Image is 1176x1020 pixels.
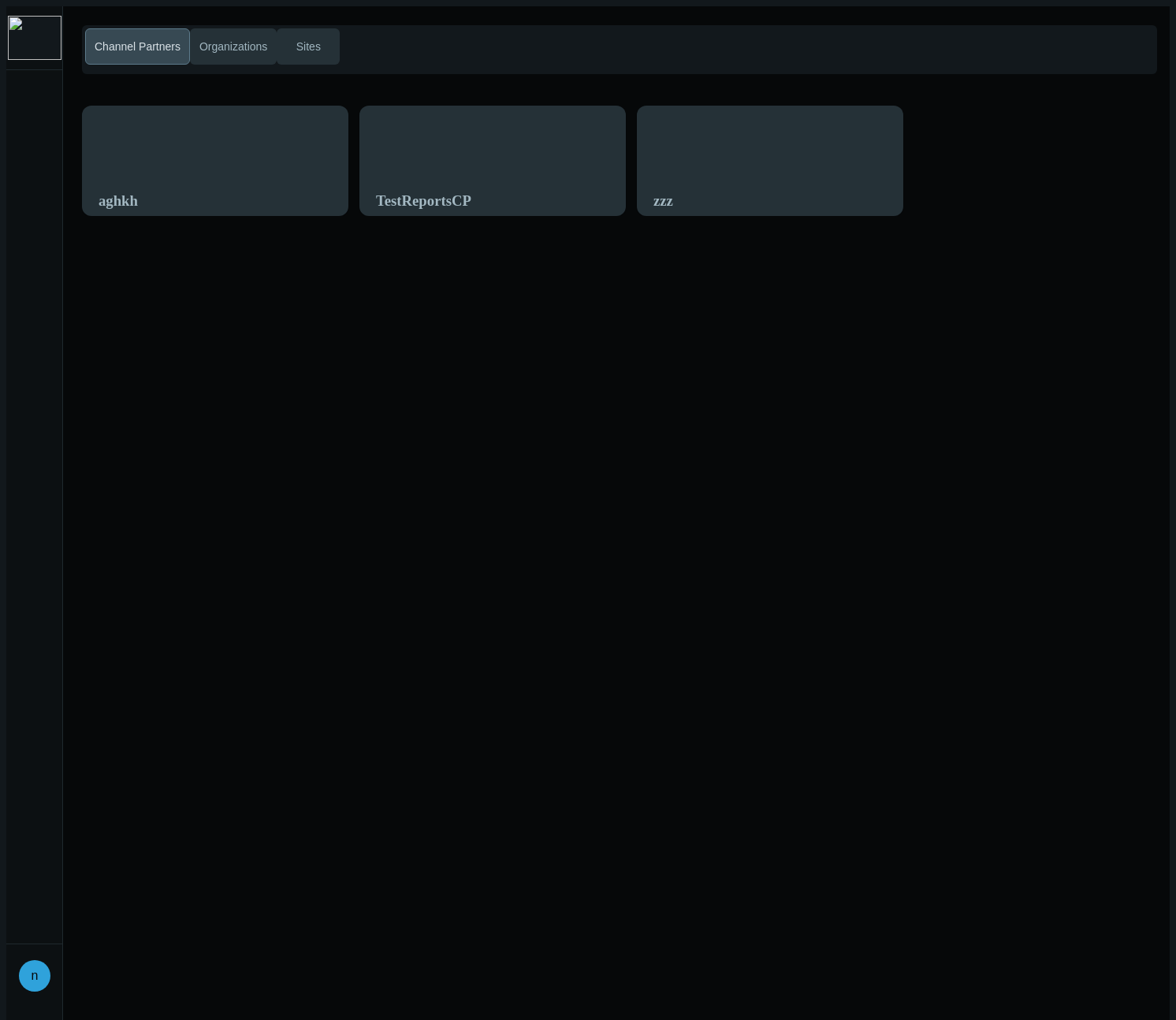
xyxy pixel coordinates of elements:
img: logo.png [8,16,61,60]
button: Sites [277,28,340,65]
nx-search-highlight: aghkh [99,192,138,209]
nx-search-highlight: TestReportsCP [376,192,471,209]
div: n [19,960,50,992]
span: Channel Partners [91,39,184,55]
button: Organizations [190,28,277,65]
span: Sites [293,39,324,55]
span: Organizations [196,39,270,55]
nx-search-highlight: zzz [653,192,673,209]
button: Channel Partners [85,28,190,65]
